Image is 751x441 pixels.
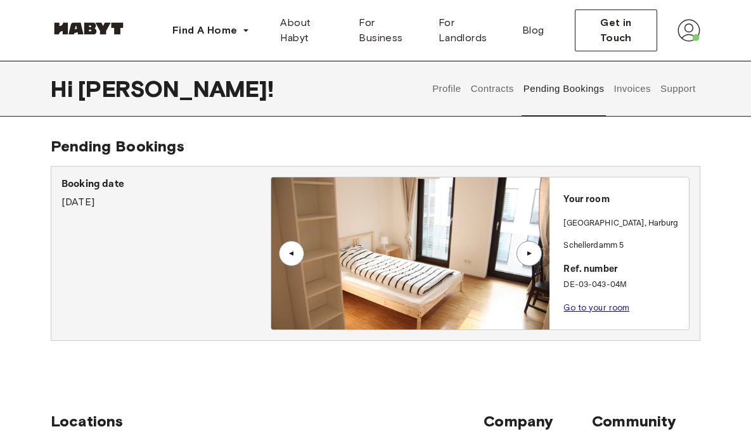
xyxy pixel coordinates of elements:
[270,10,349,51] a: About Habyt
[563,240,684,252] p: Schellerdamm 5
[162,18,260,43] button: Find A Home
[522,23,544,38] span: Blog
[271,177,549,329] img: Image of the room
[658,61,697,117] button: Support
[431,61,463,117] button: Profile
[61,177,271,210] div: [DATE]
[61,177,271,192] p: Booking date
[484,412,592,431] span: Company
[523,250,536,257] div: ▲
[677,19,700,42] img: avatar
[563,262,684,277] p: Ref. number
[522,61,606,117] button: Pending Bookings
[172,23,237,38] span: Find A Home
[51,137,184,155] span: Pending Bookings
[51,412,484,431] span: Locations
[51,22,127,35] img: Habyt
[586,15,646,46] span: Get in Touch
[280,15,338,46] span: About Habyt
[469,61,515,117] button: Contracts
[612,61,652,117] button: Invoices
[428,61,700,117] div: user profile tabs
[78,75,274,102] span: [PERSON_NAME] !
[349,10,428,51] a: For Business
[592,412,700,431] span: Community
[563,217,678,230] p: [GEOGRAPHIC_DATA] , Harburg
[512,10,555,51] a: Blog
[439,15,502,46] span: For Landlords
[428,10,512,51] a: For Landlords
[359,15,418,46] span: For Business
[563,279,684,291] p: DE-03-043-04M
[285,250,298,257] div: ▲
[563,193,684,207] p: Your room
[563,303,629,312] a: Go to your room
[575,10,657,51] button: Get in Touch
[51,75,78,102] span: Hi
